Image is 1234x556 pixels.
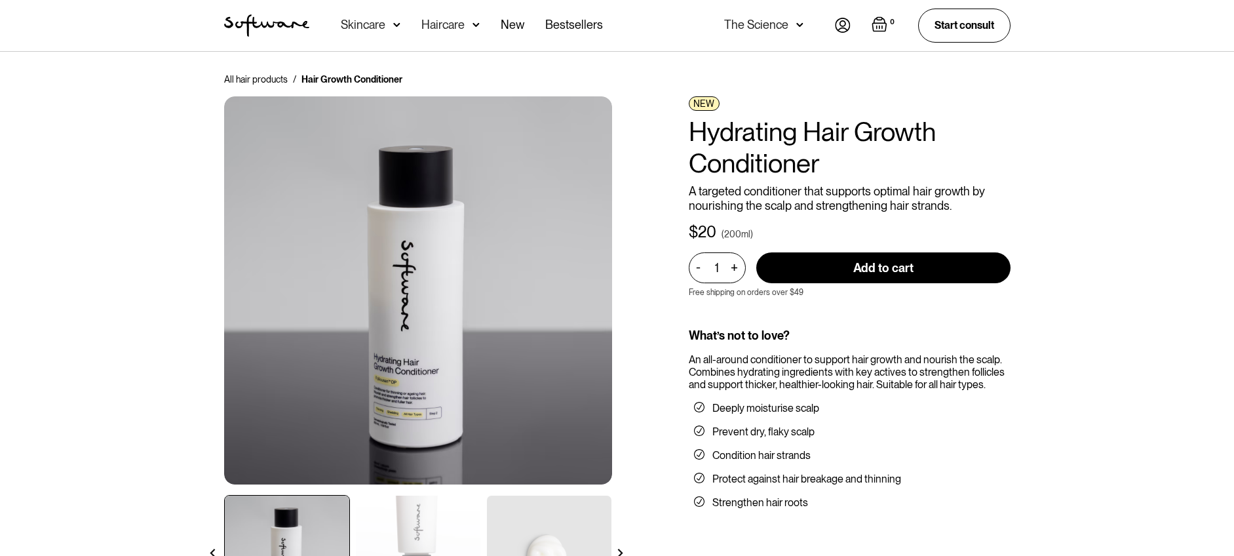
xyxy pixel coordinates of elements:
[694,473,1005,486] li: Protect against hair breakage and thinning
[694,402,1005,415] li: Deeply moisturise scalp
[722,228,753,241] div: (200ml)
[224,96,612,485] img: Software's hair growth conditioner
[689,328,1011,343] div: What’s not to love?
[696,260,704,275] div: -
[756,252,1011,283] input: Add to cart
[224,73,288,86] a: All hair products
[472,18,480,31] img: arrow down
[301,73,402,86] div: Hair Growth Conditioner
[887,16,897,28] div: 0
[689,116,1011,179] h1: Hydrating Hair Growth Conditioner
[689,96,720,111] div: NEW
[689,223,698,242] div: $
[872,16,897,35] a: Open empty cart
[224,14,309,37] img: Software Logo
[689,353,1011,391] div: An all-around conditioner to support hair growth and nourish the scalp. Combines hydrating ingred...
[698,223,716,242] div: 20
[293,73,296,86] div: /
[918,9,1011,42] a: Start consult
[341,18,385,31] div: Skincare
[694,496,1005,509] li: Strengthen hair roots
[689,184,1011,212] p: A targeted conditioner that supports optimal hair growth by nourishing the scalp and strengthenin...
[694,426,1005,439] li: Prevent dry, flaky scalp
[724,18,788,31] div: The Science
[727,260,742,275] div: +
[224,14,309,37] a: home
[393,18,400,31] img: arrow down
[694,449,1005,462] li: Condition hair strands
[689,288,803,297] p: Free shipping on orders over $49
[796,18,803,31] img: arrow down
[421,18,465,31] div: Haircare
